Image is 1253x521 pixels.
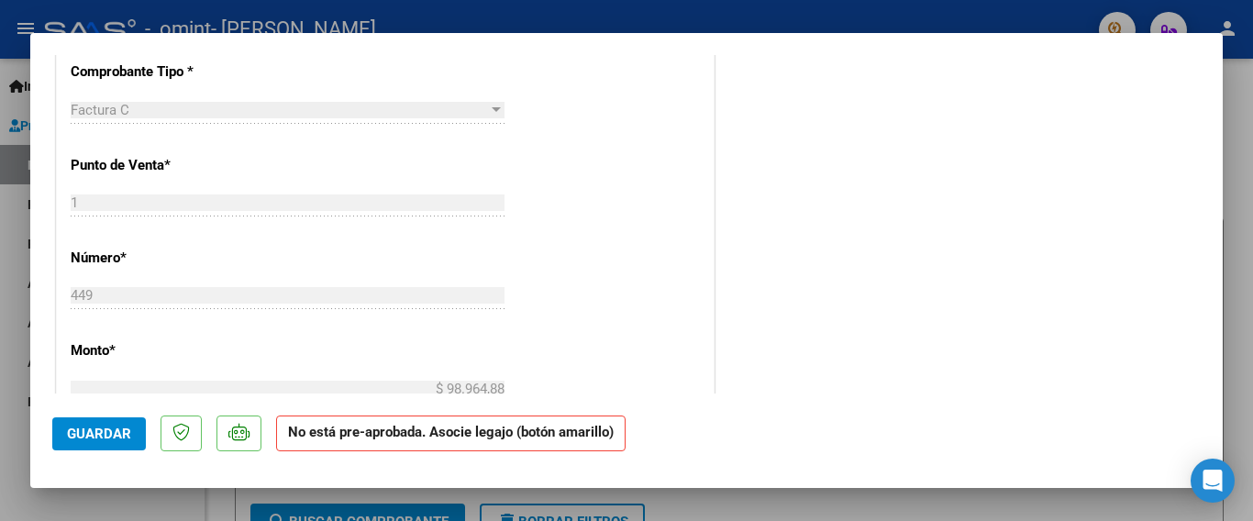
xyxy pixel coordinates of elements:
[276,416,626,451] strong: No está pre-aprobada. Asocie legajo (botón amarillo)
[71,61,260,83] p: Comprobante Tipo *
[52,417,146,450] button: Guardar
[1191,459,1235,503] div: Open Intercom Messenger
[71,340,260,361] p: Monto
[71,155,260,176] p: Punto de Venta
[71,102,129,118] span: Factura C
[71,248,260,269] p: Número
[67,426,131,442] span: Guardar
